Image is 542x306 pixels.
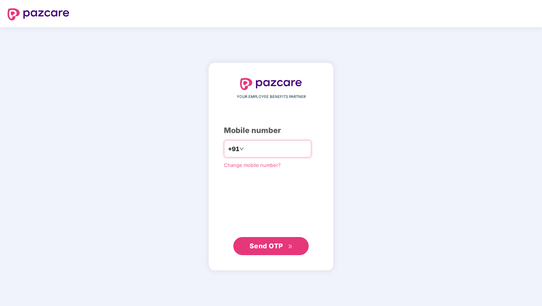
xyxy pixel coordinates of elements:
[8,8,69,20] img: logo
[224,162,281,168] a: Change mobile number?
[240,78,302,90] img: logo
[228,144,239,154] span: +91
[233,237,309,255] button: Send OTPdouble-right
[288,244,293,249] span: double-right
[239,147,244,151] span: down
[250,242,283,250] span: Send OTP
[224,125,318,136] div: Mobile number
[237,94,306,100] span: YOUR EMPLOYEE BENEFITS PARTNER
